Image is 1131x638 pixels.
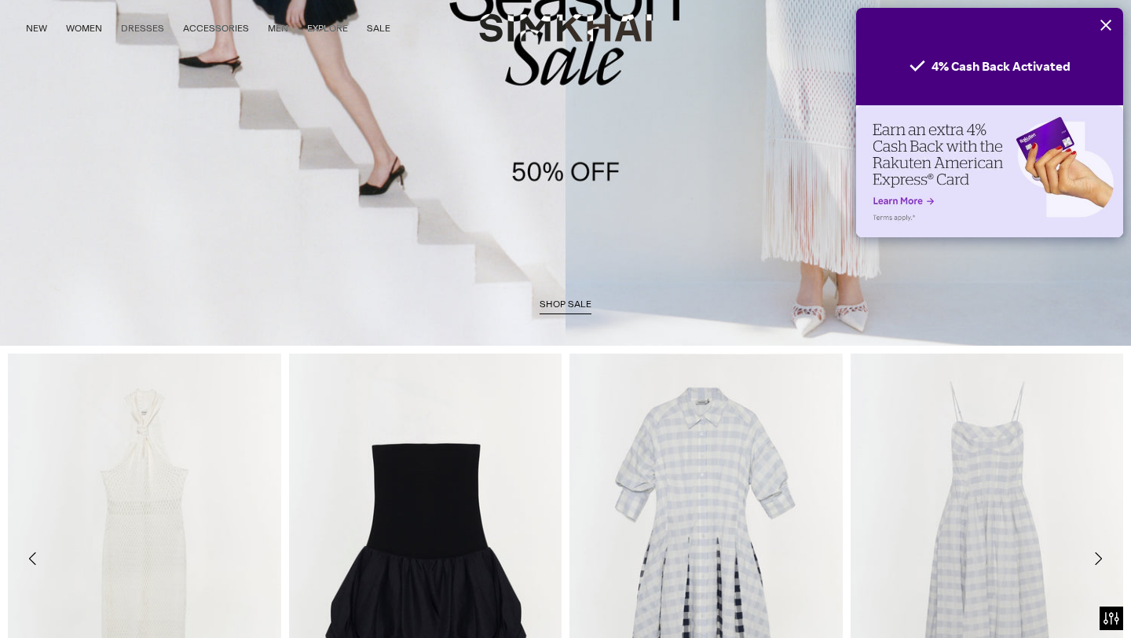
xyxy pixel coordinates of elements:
[26,11,47,46] a: NEW
[540,299,591,310] span: shop sale
[307,11,348,46] a: EXPLORE
[16,541,50,576] button: Move to previous carousel slide
[121,11,164,46] a: DRESSES
[268,11,288,46] a: MEN
[66,11,102,46] a: WOMEN
[183,11,249,46] a: ACCESSORIES
[367,11,390,46] a: SALE
[479,13,652,43] a: SIMKHAI
[1081,541,1115,576] button: Move to next carousel slide
[540,299,591,314] a: shop sale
